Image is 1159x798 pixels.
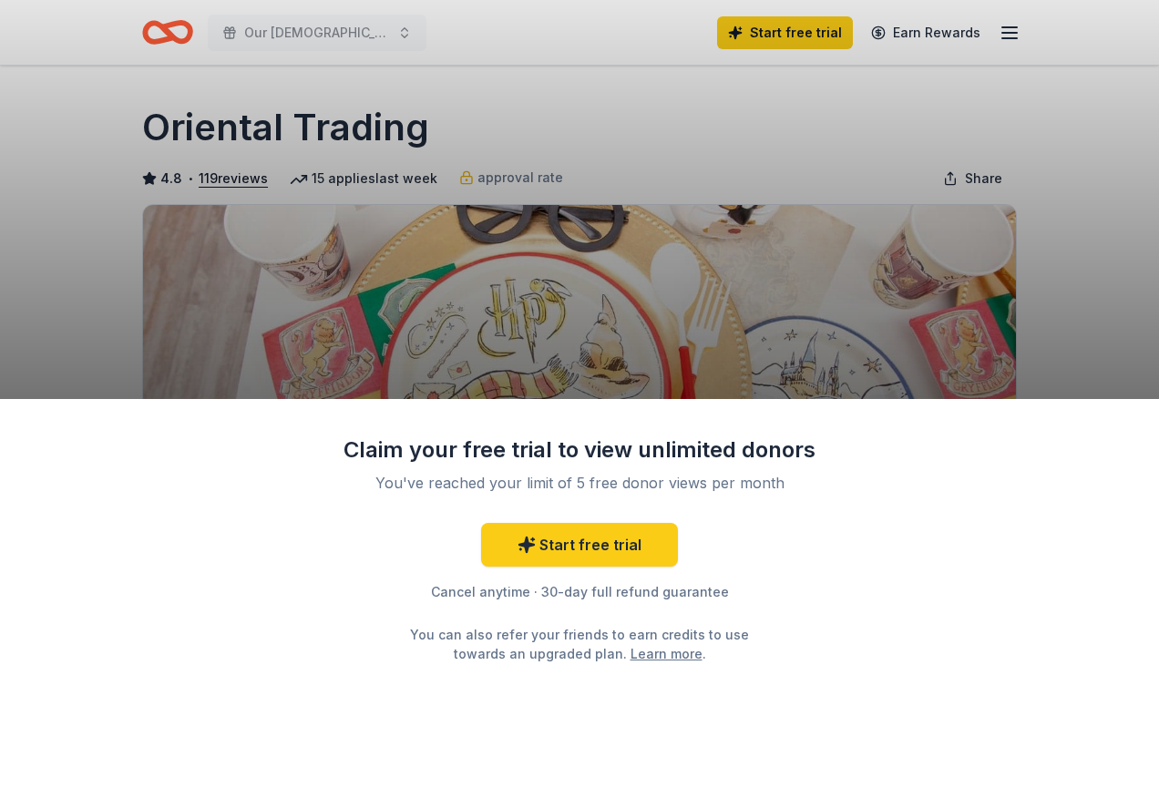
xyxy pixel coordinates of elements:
[481,523,678,567] a: Start free trial
[343,581,816,603] div: Cancel anytime · 30-day full refund guarantee
[343,435,816,465] div: Claim your free trial to view unlimited donors
[394,625,765,663] div: You can also refer your friends to earn credits to use towards an upgraded plan. .
[631,644,703,663] a: Learn more
[364,472,795,494] div: You've reached your limit of 5 free donor views per month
